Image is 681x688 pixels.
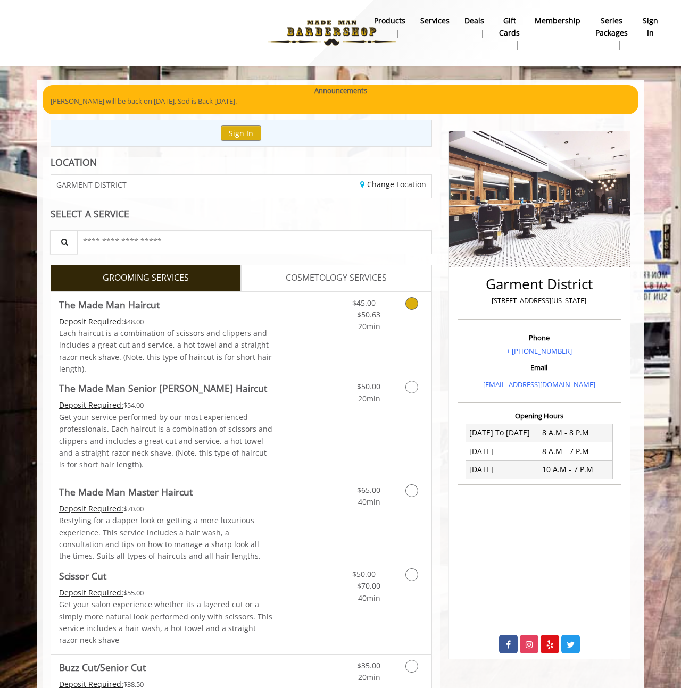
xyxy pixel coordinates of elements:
b: Series packages [595,15,628,39]
a: Gift cardsgift cards [492,13,527,53]
a: + [PHONE_NUMBER] [506,346,572,356]
span: GROOMING SERVICES [103,271,189,285]
span: 20min [358,672,380,682]
span: Restyling for a dapper look or getting a more luxurious experience. This service includes a hair ... [59,515,261,561]
a: DealsDeals [457,13,492,41]
div: $55.00 [59,587,273,599]
td: 10 A.M - 7 P.M [539,460,612,479]
div: $48.00 [59,316,273,328]
td: 8 A.M - 8 P.M [539,424,612,442]
b: Services [420,15,450,27]
h2: Garment District [460,276,618,292]
p: [STREET_ADDRESS][US_STATE] [460,295,618,306]
a: Change Location [360,179,426,189]
td: [DATE] [466,442,539,460]
a: Productsproducts [367,13,413,41]
p: [PERSON_NAME] will be back on [DATE]. Sod is Back [DATE]. [51,96,630,107]
p: Get your salon experience whether its a layered cut or a simply more natural look performed only ... [59,599,273,647]
span: GARMENT DISTRICT [56,181,127,189]
td: [DATE] [466,460,539,479]
b: gift cards [499,15,520,39]
b: The Made Man Senior [PERSON_NAME] Haircut [59,381,267,396]
span: This service needs some Advance to be paid before we block your appointment [59,316,123,326]
span: 40min [358,593,380,603]
td: [DATE] To [DATE] [466,424,539,442]
div: $70.00 [59,503,273,515]
span: This service needs some Advance to be paid before we block your appointment [59,588,123,598]
h3: Opening Hours [458,412,621,419]
div: $54.00 [59,399,273,411]
a: MembershipMembership [527,13,588,41]
b: sign in [643,15,658,39]
button: Service Search [50,230,78,254]
h3: Phone [460,334,618,341]
span: 20min [358,321,380,331]
span: $65.00 [357,485,380,495]
b: LOCATION [51,156,97,169]
a: [EMAIL_ADDRESS][DOMAIN_NAME] [483,380,595,389]
span: $45.00 - $50.63 [352,298,380,320]
span: Each haircut is a combination of scissors and clippers and includes a great cut and service, a ho... [59,328,272,374]
span: This service needs some Advance to be paid before we block your appointment [59,504,123,514]
b: Membership [535,15,580,27]
b: Buzz Cut/Senior Cut [59,660,146,675]
a: sign insign in [635,13,666,41]
span: 20min [358,393,380,404]
span: $50.00 [357,381,380,391]
span: $35.00 [357,660,380,670]
b: products [374,15,405,27]
b: Deals [464,15,484,27]
span: This service needs some Advance to be paid before we block your appointment [59,400,123,410]
span: 40min [358,497,380,507]
img: Made Man Barbershop logo [259,4,405,62]
h3: Email [460,364,618,371]
b: The Made Man Haircut [59,297,160,312]
span: $50.00 - $70.00 [352,569,380,591]
a: ServicesServices [413,13,457,41]
b: Announcements [314,85,367,96]
button: Sign In [221,125,261,141]
a: Series packagesSeries packages [588,13,635,53]
b: Scissor Cut [59,568,106,583]
b: The Made Man Master Haircut [59,484,193,499]
div: SELECT A SERVICE [51,209,432,219]
span: COSMETOLOGY SERVICES [286,271,387,285]
td: 8 A.M - 7 P.M [539,442,612,460]
p: Get your service performed by our most experienced professionals. Each haircut is a combination o... [59,412,273,471]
